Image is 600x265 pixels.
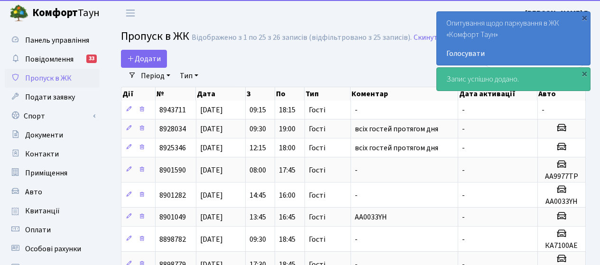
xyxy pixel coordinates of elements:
[176,68,202,84] a: Тип
[279,190,295,201] span: 16:00
[25,35,89,46] span: Панель управління
[355,124,438,134] span: всіх гостей протягом дня
[127,54,161,64] span: Додати
[355,143,438,153] span: всіх гостей протягом дня
[25,187,42,197] span: Авто
[200,212,223,222] span: [DATE]
[25,244,81,254] span: Особові рахунки
[249,212,266,222] span: 13:45
[355,190,358,201] span: -
[86,55,97,63] div: 33
[5,50,100,69] a: Повідомлення33
[159,212,186,222] span: 8901049
[25,168,67,178] span: Приміщення
[309,125,325,133] span: Гості
[309,213,325,221] span: Гості
[137,68,174,84] a: Період
[25,225,51,235] span: Оплати
[462,212,465,222] span: -
[309,144,325,152] span: Гості
[121,28,189,45] span: Пропуск в ЖК
[462,124,465,134] span: -
[462,190,465,201] span: -
[249,143,266,153] span: 12:15
[309,166,325,174] span: Гості
[249,190,266,201] span: 14:45
[121,50,167,68] a: Додати
[9,4,28,23] img: logo.png
[200,165,223,175] span: [DATE]
[192,33,412,42] div: Відображено з 1 по 25 з 26 записів (відфільтровано з 25 записів).
[200,105,223,115] span: [DATE]
[200,190,223,201] span: [DATE]
[462,165,465,175] span: -
[355,105,358,115] span: -
[462,143,465,153] span: -
[458,87,537,101] th: Дата активації
[5,220,100,239] a: Оплати
[279,165,295,175] span: 17:45
[25,54,74,64] span: Повідомлення
[159,190,186,201] span: 8901282
[279,234,295,245] span: 18:45
[196,87,246,101] th: Дата
[32,5,78,20] b: Комфорт
[25,73,72,83] span: Пропуск в ЖК
[279,143,295,153] span: 18:00
[309,106,325,114] span: Гості
[119,5,142,21] button: Переключити навігацію
[351,87,458,101] th: Коментар
[279,105,295,115] span: 18:15
[279,212,295,222] span: 16:45
[121,87,156,101] th: Дії
[525,8,589,19] a: [PERSON_NAME] Г.
[5,69,100,88] a: Пропуск в ЖК
[5,201,100,220] a: Квитанції
[159,124,186,134] span: 8928034
[5,31,100,50] a: Панель управління
[159,143,186,153] span: 8925346
[275,87,305,101] th: По
[249,124,266,134] span: 09:30
[249,165,266,175] span: 08:00
[414,33,442,42] a: Скинути
[355,165,358,175] span: -
[159,105,186,115] span: 8943711
[437,12,590,65] div: Опитування щодо паркування в ЖК «Комфорт Таун»
[542,105,545,115] span: -
[446,48,581,59] a: Голосувати
[32,5,100,21] span: Таун
[25,92,75,102] span: Подати заявку
[355,234,358,245] span: -
[279,124,295,134] span: 19:00
[5,183,100,201] a: Авто
[156,87,196,101] th: №
[159,165,186,175] span: 8901590
[5,107,100,126] a: Спорт
[542,172,582,181] h5: АА9977ТР
[462,234,465,245] span: -
[5,88,100,107] a: Подати заявку
[542,197,582,206] h5: AA0033YH
[249,234,266,245] span: 09:30
[5,239,100,258] a: Особові рахунки
[5,164,100,183] a: Приміщення
[200,234,223,245] span: [DATE]
[246,87,275,101] th: З
[25,149,59,159] span: Контакти
[542,241,582,250] h5: КА7100АЕ
[200,124,223,134] span: [DATE]
[5,126,100,145] a: Документи
[537,87,585,101] th: Авто
[355,212,387,222] span: AA0033YH
[5,145,100,164] a: Контакти
[159,234,186,245] span: 8898782
[437,68,590,91] div: Запис успішно додано.
[25,130,63,140] span: Документи
[580,13,589,22] div: ×
[25,206,60,216] span: Квитанції
[309,192,325,199] span: Гості
[305,87,351,101] th: Тип
[249,105,266,115] span: 09:15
